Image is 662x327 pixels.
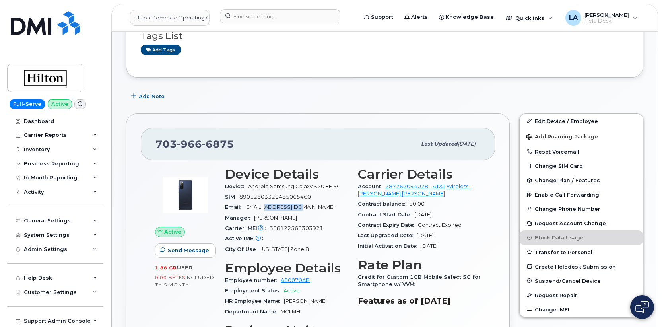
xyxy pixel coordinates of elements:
a: Support [359,9,399,25]
a: Add tags [141,45,181,54]
span: 0.00 Bytes [155,275,185,280]
span: Enable Call Forwarding [535,192,599,198]
span: Android Samsung Galaxy S20 FE 5G [248,183,341,189]
span: MCLMH [281,309,300,315]
span: Add Note [139,93,165,100]
button: Reset Voicemail [520,144,643,159]
img: Open chat [635,301,649,313]
span: Help Desk [584,18,629,24]
span: Credit for Custom 1GB Mobile Select 5G for Smartphone w/ VVM [358,274,481,287]
span: SIM [225,194,239,200]
span: Employee number [225,277,281,283]
span: $0.00 [409,201,425,207]
span: [PERSON_NAME] [284,298,327,304]
div: Lanette Aparicio [560,10,643,26]
button: Change Plan / Features [520,173,643,187]
span: [DATE] [421,243,438,249]
span: [DATE] [458,141,476,147]
a: Knowledge Base [433,9,499,25]
span: Employment Status [225,288,283,294]
button: Change Phone Number [520,202,643,216]
a: Hilton Domestic Operating Company Inc [130,10,210,26]
span: Active [283,288,300,294]
button: Send Message [155,243,216,258]
span: Active [164,228,181,236]
span: Carrier IMEI [225,225,270,231]
button: Change SIM Card [520,159,643,173]
button: Request Repair [520,288,643,302]
button: Add Note [126,90,171,104]
a: A00070AB [281,277,310,283]
span: Last Upgraded Date [358,232,417,238]
span: LA [569,13,578,23]
span: 966 [177,138,202,150]
span: Contract Expiry Date [358,222,418,228]
span: [PERSON_NAME] [584,12,629,18]
h3: Device Details [225,167,348,181]
span: Add Roaming Package [526,134,598,141]
button: Block Data Usage [520,230,643,245]
span: Contract Expired [418,222,462,228]
span: included this month [155,274,214,288]
span: Support [371,13,393,21]
a: Edit Device / Employee [520,114,643,128]
input: Find something... [220,9,340,23]
span: Manager [225,215,254,221]
button: Request Account Change [520,216,643,230]
span: Department Name [225,309,281,315]
span: HR Employee Name [225,298,284,304]
button: Add Roaming Package [520,128,643,144]
span: Quicklinks [515,15,544,21]
span: 1.88 GB [155,265,177,271]
span: 358122566303921 [270,225,323,231]
span: Change Plan / Features [535,177,600,183]
div: Quicklinks [500,10,558,26]
span: 703 [155,138,234,150]
span: [US_STATE] Zone 8 [260,246,309,252]
h3: Features as of [DATE] [358,296,481,306]
a: 287262044028 - AT&T Wireless - [PERSON_NAME] [PERSON_NAME] [358,183,472,197]
a: Create Helpdesk Submission [520,259,643,274]
span: Initial Activation Date [358,243,421,249]
span: Alerts [411,13,428,21]
span: City Of Use [225,246,260,252]
span: 6875 [202,138,234,150]
h3: Rate Plan [358,258,481,272]
span: Device [225,183,248,189]
span: Suspend/Cancel Device [535,278,601,284]
span: Knowledge Base [446,13,494,21]
button: Suspend/Cancel Device [520,274,643,288]
span: [PERSON_NAME] [254,215,297,221]
span: used [177,265,193,271]
span: 89012803320485065460 [239,194,311,200]
span: [DATE] [417,232,434,238]
span: Account [358,183,385,189]
h3: Employee Details [225,261,348,275]
h3: Tags List [141,31,629,41]
span: Last updated [421,141,458,147]
span: Contract balance [358,201,409,207]
button: Transfer to Personal [520,245,643,259]
span: Email [225,204,245,210]
span: Send Message [168,247,209,254]
a: Alerts [399,9,433,25]
h3: Carrier Details [358,167,481,181]
button: Change IMEI [520,302,643,317]
span: — [267,236,272,241]
span: [DATE] [415,212,432,218]
span: Contract Start Date [358,212,415,218]
button: Enable Call Forwarding [520,187,643,202]
img: image20231002-3703462-zm6wmn.jpeg [161,171,209,219]
span: Active IMEI [225,236,267,241]
span: [EMAIL_ADDRESS][DOMAIN_NAME] [245,204,335,210]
